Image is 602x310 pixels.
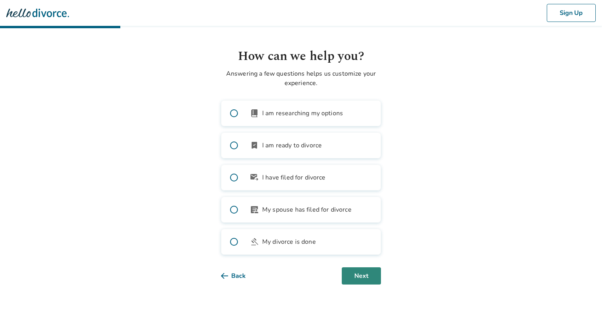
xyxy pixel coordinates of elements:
span: book_2 [250,109,259,118]
h1: How can we help you? [221,47,381,66]
span: outgoing_mail [250,173,259,182]
img: Hello Divorce Logo [6,5,69,21]
span: article_person [250,205,259,214]
span: I am researching my options [262,109,343,118]
button: Back [221,267,258,285]
span: I am ready to divorce [262,141,322,150]
button: Next [342,267,381,285]
span: My spouse has filed for divorce [262,205,352,214]
p: Answering a few questions helps us customize your experience. [221,69,381,88]
span: bookmark_check [250,141,259,150]
span: I have filed for divorce [262,173,326,182]
button: Sign Up [547,4,596,22]
span: gavel [250,237,259,247]
span: My divorce is done [262,237,316,247]
iframe: Chat Widget [563,272,602,310]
